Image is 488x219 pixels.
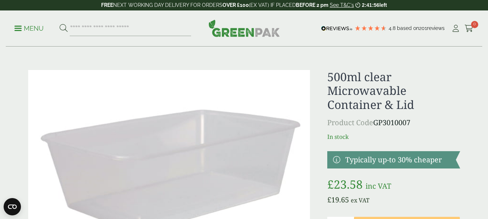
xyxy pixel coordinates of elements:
button: Open CMP widget [4,198,21,215]
span: 4.8 [389,25,397,31]
img: REVIEWS.io [321,26,353,31]
img: GreenPak Supplies [208,19,280,37]
span: 0 [471,21,478,28]
p: GP3010007 [327,117,460,128]
span: inc VAT [366,181,391,191]
span: ex VAT [351,196,370,204]
span: reviews [427,25,445,31]
strong: OVER £100 [223,2,249,8]
i: My Account [451,25,460,32]
a: 0 [465,23,474,34]
bdi: 23.58 [327,176,363,192]
p: Menu [14,24,44,33]
span: Based on [397,25,419,31]
strong: FREE [101,2,113,8]
strong: BEFORE 2 pm [296,2,328,8]
span: Product Code [327,118,373,127]
i: Cart [465,25,474,32]
span: left [379,2,387,8]
span: £ [327,195,331,205]
a: See T&C's [330,2,354,8]
h1: 500ml clear Microwavable Container & Lid [327,70,460,111]
span: 201 [419,25,427,31]
bdi: 19.65 [327,195,349,205]
p: In stock [327,132,460,141]
span: £ [327,176,334,192]
a: Menu [14,24,44,31]
div: 4.79 Stars [354,25,387,31]
span: 2:41:56 [362,2,379,8]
